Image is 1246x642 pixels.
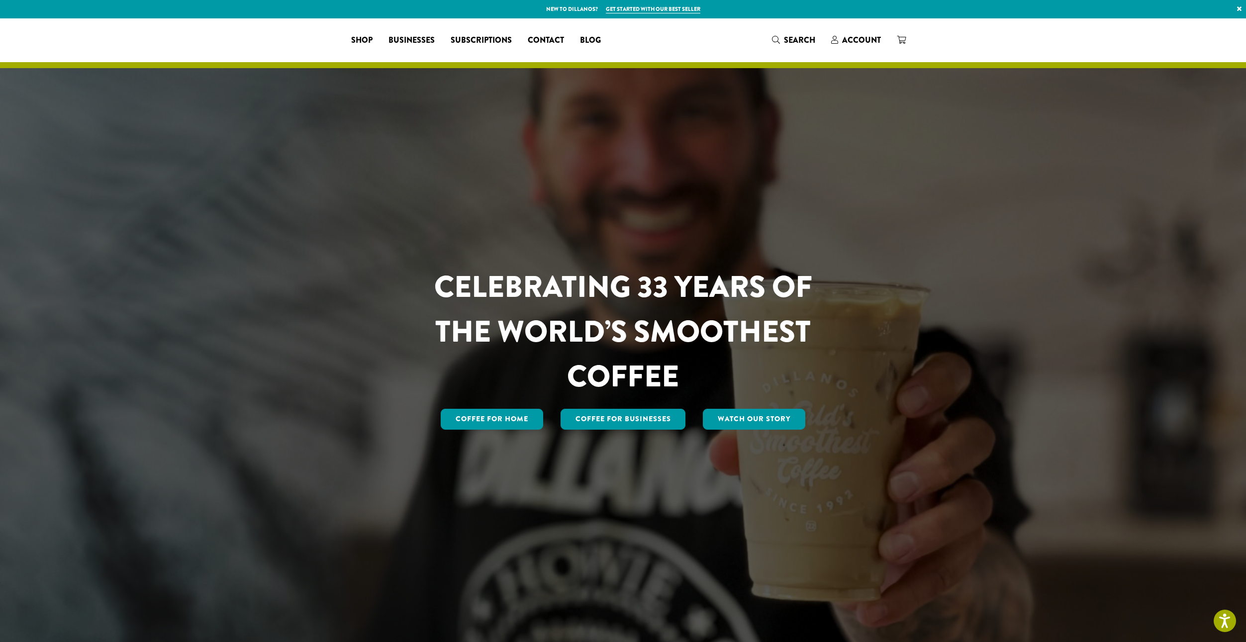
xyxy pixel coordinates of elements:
a: Get started with our best seller [606,5,700,13]
span: Shop [351,34,373,47]
span: Account [842,34,881,46]
a: Search [764,32,823,48]
h1: CELEBRATING 33 YEARS OF THE WORLD’S SMOOTHEST COFFEE [405,265,842,399]
span: Businesses [388,34,435,47]
a: Watch Our Story [703,409,805,430]
a: Shop [343,32,381,48]
a: Coffee for Home [441,409,543,430]
span: Subscriptions [451,34,512,47]
span: Blog [580,34,601,47]
span: Search [784,34,815,46]
a: Coffee For Businesses [561,409,686,430]
span: Contact [528,34,564,47]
